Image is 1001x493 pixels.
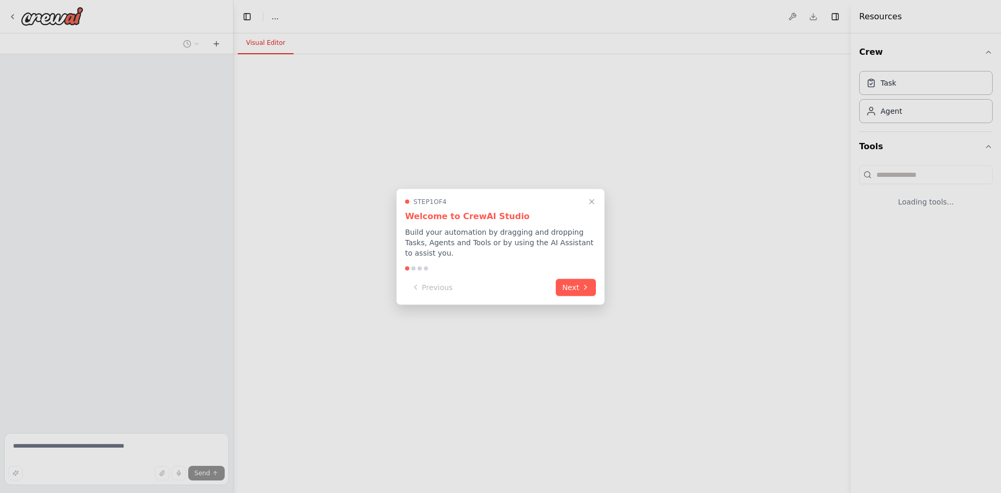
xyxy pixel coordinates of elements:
span: Step 1 of 4 [413,197,447,206]
button: Previous [405,279,459,296]
button: Hide left sidebar [240,9,254,24]
p: Build your automation by dragging and dropping Tasks, Agents and Tools or by using the AI Assista... [405,226,596,258]
h3: Welcome to CrewAI Studio [405,210,596,222]
button: Close walkthrough [585,195,598,208]
button: Next [556,279,596,296]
